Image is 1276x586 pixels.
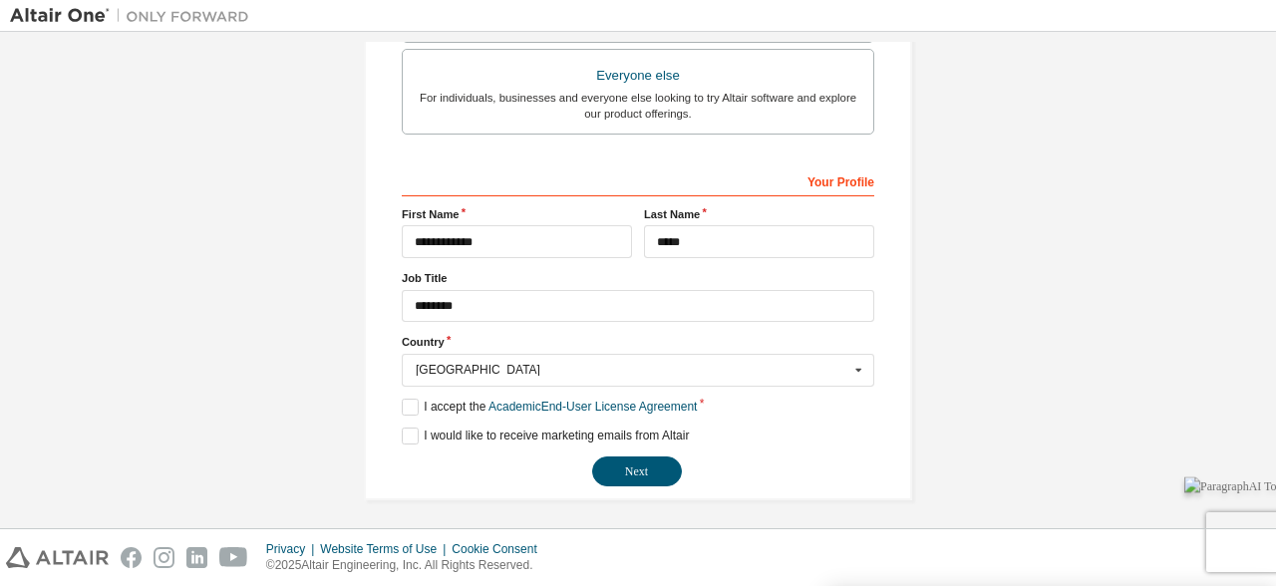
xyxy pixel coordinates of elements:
div: Privacy [266,541,320,557]
label: I accept the [402,399,697,416]
div: Website Terms of Use [320,541,452,557]
img: youtube.svg [219,547,248,568]
img: facebook.svg [121,547,142,568]
label: Job Title [402,270,874,286]
label: I would like to receive marketing emails from Altair [402,428,689,444]
label: Country [402,334,874,350]
a: Academic End-User License Agreement [488,400,697,414]
img: altair_logo.svg [6,547,109,568]
button: Next [592,456,682,486]
div: Cookie Consent [452,541,548,557]
p: © 2025 Altair Engineering, Inc. All Rights Reserved. [266,557,549,574]
div: [GEOGRAPHIC_DATA] [416,364,849,376]
div: For individuals, businesses and everyone else looking to try Altair software and explore our prod... [415,90,861,122]
label: First Name [402,206,632,222]
div: Your Profile [402,164,874,196]
img: Altair One [10,6,259,26]
img: instagram.svg [154,547,174,568]
img: linkedin.svg [186,547,207,568]
div: Everyone else [415,62,861,90]
label: Last Name [644,206,874,222]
